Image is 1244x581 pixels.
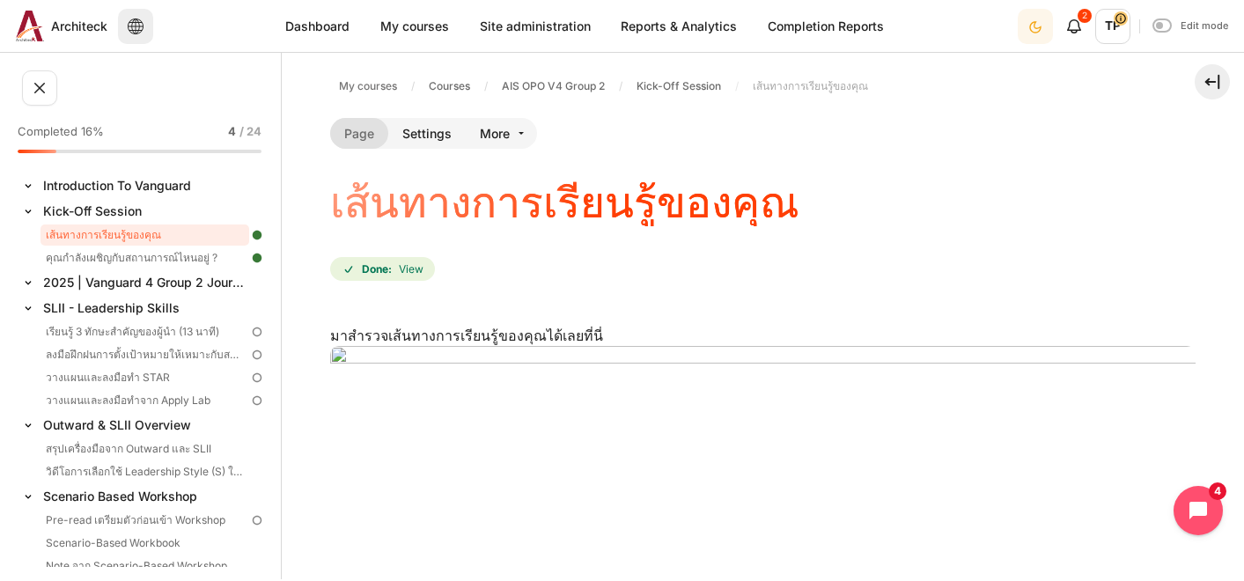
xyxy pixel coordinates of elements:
[19,274,37,291] span: Collapse
[9,11,107,41] a: Architeck Architeck
[40,555,249,577] a: Note จาก Scenario-Based Workshop
[637,78,721,94] span: Kick-Off Session
[607,9,750,43] a: Reports & Analytics
[466,118,537,149] a: More
[40,173,249,197] a: Introduction To Vanguard
[40,367,249,388] a: วางแผนและลงมือทำ STAR
[330,254,438,285] div: Completion requirements for เส้นทางการเรียนรู้ของคุณ
[40,438,249,460] a: สรุปเครื่องมือจาก Outward และ SLII
[495,76,612,97] a: AIS OPO V4 Group 2
[502,78,605,94] span: AIS OPO V4 Group 2
[40,344,249,365] a: ลงมือฝึกฝนการตั้งเป้าหมายให้เหมาะกับสมาชิกทีม
[429,78,470,94] span: Courses
[249,227,265,243] img: Done
[330,72,1196,100] nav: Navigation bar
[40,484,249,508] a: Scenario Based Workshop
[40,533,249,554] a: Scenario-Based Workbook
[18,123,104,141] span: Completed 16%
[249,512,265,528] img: To do
[467,9,604,43] a: Site administration
[399,261,423,277] span: View
[332,76,404,97] a: My courses
[746,76,875,97] a: เส้นทางการเรียนรู้ของคุณ
[629,76,728,97] a: Kick-Off Session
[40,247,249,268] a: คุณกำลังเผชิญกับสถานการณ์ไหนอยู่ ?
[228,123,236,141] span: 4
[1078,9,1092,23] div: 2
[339,78,397,94] span: My courses
[330,180,799,226] h4: เส้นทางการเรียนรู้ของคุณ
[40,296,249,320] a: SLII - Leadership Skills
[422,76,477,97] a: Courses
[1019,8,1051,44] div: Dark Mode
[16,11,44,41] img: Architeck
[754,9,897,43] a: Completion Reports
[388,118,466,149] a: Settings
[753,78,868,94] span: เส้นทางการเรียนรู้ของคุณ
[249,347,265,363] img: To do
[18,150,56,153] div: 16%
[40,461,249,482] a: วิดีโอการเลือกใช้ Leadership Style (S) ให้เหมาะกับลูกทีมแต่ละ D
[1018,9,1053,44] button: Light Mode Dark Mode
[1095,9,1130,44] a: User menu
[249,324,265,340] img: To do
[40,510,249,531] a: Pre-read เตรียมตัวก่อนเข้า Workshop
[330,118,388,149] a: Page
[1095,9,1130,44] span: TP
[19,177,37,195] span: Collapse
[1056,9,1092,44] div: Show notification window with 2 new notifications
[19,202,37,220] span: Collapse
[51,17,107,35] span: Architeck
[249,370,265,386] img: To do
[118,9,153,44] button: Languages
[19,299,37,317] span: Collapse
[19,416,37,434] span: Collapse
[40,413,249,437] a: Outward & SLII Overview
[272,9,363,43] a: Dashboard
[18,120,269,171] a: Completed 16% 4 / 24
[40,199,249,223] a: Kick-Off Session
[40,321,249,342] a: เรียนรู้ 3 ทักษะสำคัญของผู้นำ (13 นาที)
[40,224,249,246] a: เส้นทางการเรียนรู้ของคุณ
[239,123,261,141] span: / 24
[367,9,462,43] a: My courses
[40,390,249,411] a: วางแผนและลงมือทำจาก Apply Lab
[40,270,249,294] a: 2025 | Vanguard 4 Group 2 Journey in Feb-Mar
[362,261,392,277] strong: Done:
[249,393,265,408] img: To do
[19,488,37,505] span: Collapse
[249,250,265,266] img: Done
